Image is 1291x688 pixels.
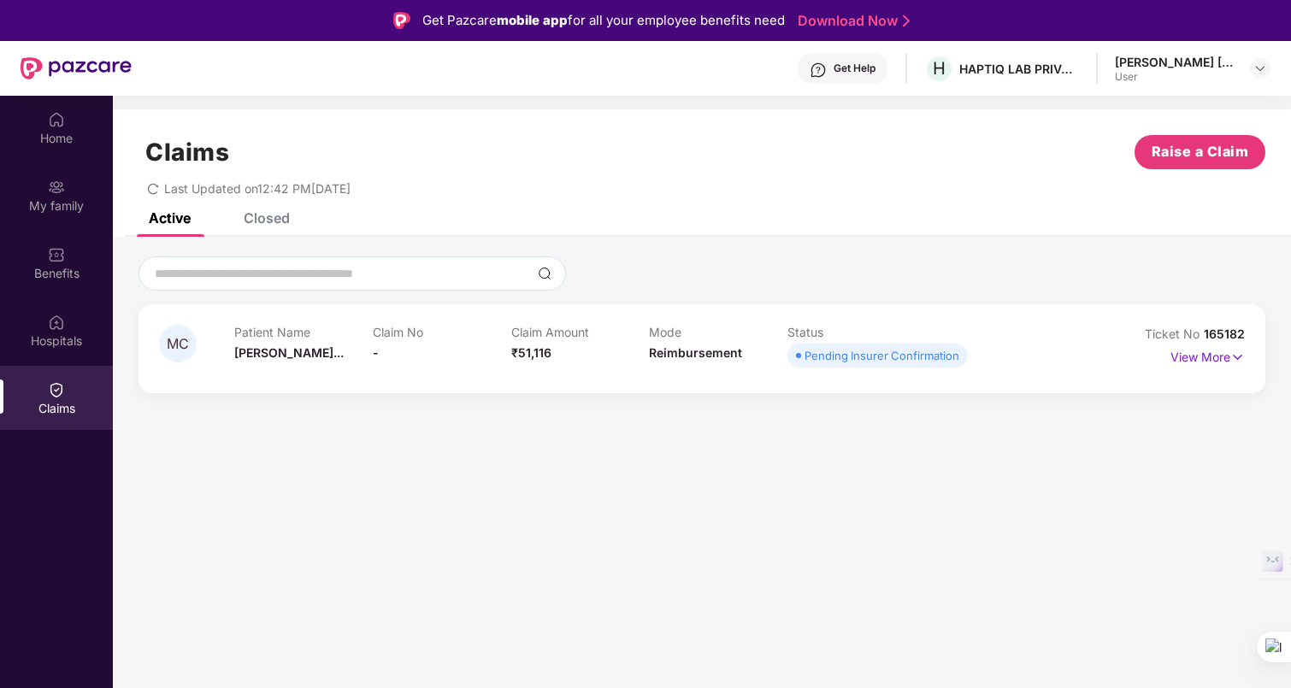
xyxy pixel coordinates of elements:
[373,325,511,339] p: Claim No
[787,325,926,339] p: Status
[234,345,344,360] span: [PERSON_NAME]...
[393,12,410,29] img: Logo
[164,181,351,196] span: Last Updated on 12:42 PM[DATE]
[1115,54,1235,70] div: [PERSON_NAME] [PERSON_NAME] Chandarki
[649,345,742,360] span: Reimbursement
[903,12,910,30] img: Stroke
[167,337,189,351] span: MC
[810,62,827,79] img: svg+xml;base64,PHN2ZyBpZD0iSGVscC0zMngzMiIgeG1sbnM9Imh0dHA6Ly93d3cudzMub3JnLzIwMDAvc3ZnIiB3aWR0aD...
[149,209,191,226] div: Active
[511,325,650,339] p: Claim Amount
[805,347,959,364] div: Pending Insurer Confirmation
[933,58,946,79] span: H
[1204,326,1245,341] span: 165182
[1230,348,1245,367] img: svg+xml;base64,PHN2ZyB4bWxucz0iaHR0cDovL3d3dy53My5vcmcvMjAwMC9zdmciIHdpZHRoPSIxNyIgaGVpZ2h0PSIxNy...
[798,12,905,30] a: Download Now
[649,325,787,339] p: Mode
[21,57,132,79] img: New Pazcare Logo
[48,314,65,331] img: svg+xml;base64,PHN2ZyBpZD0iSG9zcGl0YWxzIiB4bWxucz0iaHR0cDovL3d3dy53My5vcmcvMjAwMC9zdmciIHdpZHRoPS...
[145,138,229,167] h1: Claims
[511,345,551,360] span: ₹51,116
[1145,326,1204,341] span: Ticket No
[538,267,551,280] img: svg+xml;base64,PHN2ZyBpZD0iU2VhcmNoLTMyeDMyIiB4bWxucz0iaHR0cDovL3d3dy53My5vcmcvMjAwMC9zdmciIHdpZH...
[1152,141,1249,162] span: Raise a Claim
[147,181,159,196] span: redo
[244,209,290,226] div: Closed
[234,325,373,339] p: Patient Name
[48,111,65,128] img: svg+xml;base64,PHN2ZyBpZD0iSG9tZSIgeG1sbnM9Imh0dHA6Ly93d3cudzMub3JnLzIwMDAvc3ZnIiB3aWR0aD0iMjAiIG...
[48,381,65,398] img: svg+xml;base64,PHN2ZyBpZD0iQ2xhaW0iIHhtbG5zPSJodHRwOi8vd3d3LnczLm9yZy8yMDAwL3N2ZyIgd2lkdGg9IjIwIi...
[48,246,65,263] img: svg+xml;base64,PHN2ZyBpZD0iQmVuZWZpdHMiIHhtbG5zPSJodHRwOi8vd3d3LnczLm9yZy8yMDAwL3N2ZyIgd2lkdGg9Ij...
[422,10,785,31] div: Get Pazcare for all your employee benefits need
[1253,62,1267,75] img: svg+xml;base64,PHN2ZyBpZD0iRHJvcGRvd24tMzJ4MzIiIHhtbG5zPSJodHRwOi8vd3d3LnczLm9yZy8yMDAwL3N2ZyIgd2...
[1170,344,1245,367] p: View More
[48,179,65,196] img: svg+xml;base64,PHN2ZyB3aWR0aD0iMjAiIGhlaWdodD0iMjAiIHZpZXdCb3g9IjAgMCAyMCAyMCIgZmlsbD0ibm9uZSIgeG...
[834,62,875,75] div: Get Help
[373,345,379,360] span: -
[959,61,1079,77] div: HAPTIQ LAB PRIVATE LIMITED
[1115,70,1235,84] div: User
[1135,135,1265,169] button: Raise a Claim
[497,12,568,28] strong: mobile app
